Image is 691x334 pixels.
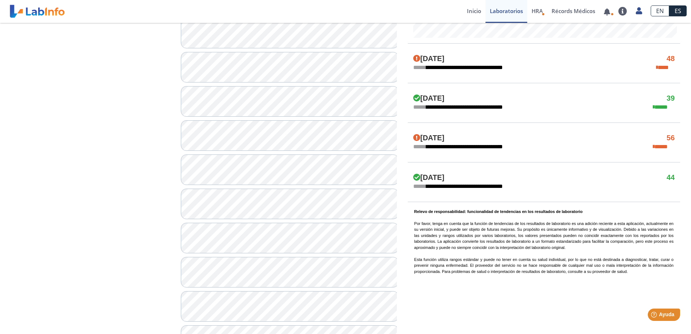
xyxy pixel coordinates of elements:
p: Por favor, tenga en cuenta que la función de tendencias de los resultados de laboratorio es una a... [414,209,674,275]
h4: [DATE] [413,55,444,63]
h4: [DATE] [413,173,444,182]
h4: 44 [667,173,675,182]
span: HRA [532,7,543,15]
b: Relevo de responsabilidad: funcionalidad de tendencias en los resultados de laboratorio [414,209,583,214]
h4: 48 [667,55,675,63]
h4: 56 [667,134,675,142]
iframe: Help widget launcher [626,306,683,326]
h4: [DATE] [413,134,444,142]
a: ES [669,5,687,16]
a: EN [651,5,669,16]
h4: [DATE] [413,94,444,103]
h4: 39 [667,94,675,103]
